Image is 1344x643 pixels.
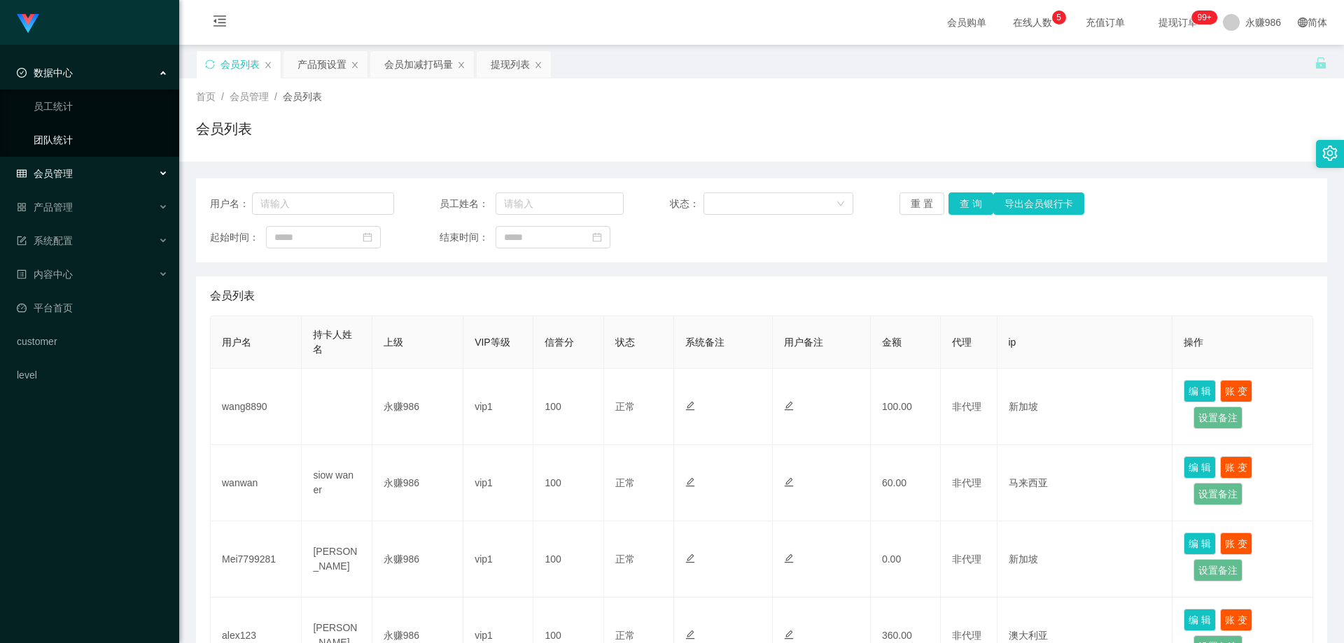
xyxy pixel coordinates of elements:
[1220,380,1252,402] button: 账 变
[463,445,533,521] td: vip1
[1315,57,1327,69] i: 图标: unlock
[297,51,346,78] div: 产品预设置
[615,477,635,488] span: 正常
[17,202,73,213] span: 产品管理
[440,197,496,211] span: 员工姓名：
[615,401,635,412] span: 正常
[948,192,993,215] button: 查 询
[17,168,73,179] span: 会员管理
[220,51,260,78] div: 会员列表
[1151,17,1205,27] span: 提现订单
[871,369,941,445] td: 100.00
[384,51,453,78] div: 会员加减打码量
[17,236,27,246] i: 图标: form
[592,232,602,242] i: 图标: calendar
[283,91,322,102] span: 会员列表
[993,192,1084,215] button: 导出会员银行卡
[997,369,1173,445] td: 新加坡
[1193,559,1242,581] button: 设置备注
[1184,337,1203,348] span: 操作
[17,361,168,389] a: level
[784,401,794,411] i: 图标: edit
[440,230,496,245] span: 结束时间：
[685,553,695,563] i: 图标: edit
[1322,146,1338,161] i: 图标: setting
[1009,337,1016,348] span: ip
[372,521,463,598] td: 永赚986
[952,553,981,565] span: 非代理
[17,327,168,355] a: customer
[196,118,252,139] h1: 会员列表
[1193,407,1242,429] button: 设置备注
[899,192,944,215] button: 重 置
[533,521,603,598] td: 100
[463,369,533,445] td: vip1
[1184,609,1216,631] button: 编 辑
[274,91,277,102] span: /
[1193,483,1242,505] button: 设置备注
[17,294,168,322] a: 图标: dashboard平台首页
[496,192,624,215] input: 请输入
[196,1,244,45] i: 图标: menu-fold
[685,477,695,487] i: 图标: edit
[457,61,465,69] i: 图标: close
[784,553,794,563] i: 图标: edit
[222,337,251,348] span: 用户名
[363,232,372,242] i: 图标: calendar
[615,553,635,565] span: 正常
[1220,456,1252,479] button: 账 变
[1184,380,1216,402] button: 编 辑
[34,126,168,154] a: 团队统计
[313,329,352,355] span: 持卡人姓名
[211,369,302,445] td: wang8890
[17,235,73,246] span: 系统配置
[384,337,403,348] span: 上级
[1184,456,1216,479] button: 编 辑
[670,197,704,211] span: 状态：
[463,521,533,598] td: vip1
[615,630,635,641] span: 正常
[221,91,224,102] span: /
[1056,10,1061,24] p: 5
[1220,532,1252,555] button: 账 变
[196,91,216,102] span: 首页
[475,337,510,348] span: VIP等级
[211,445,302,521] td: wanwan
[685,337,724,348] span: 系统备注
[372,369,463,445] td: 永赚986
[252,192,394,215] input: 请输入
[534,61,542,69] i: 图标: close
[17,14,39,34] img: logo.9652507e.png
[533,369,603,445] td: 100
[17,269,73,280] span: 内容中心
[952,401,981,412] span: 非代理
[1220,609,1252,631] button: 账 变
[615,337,635,348] span: 状态
[685,630,695,640] i: 图标: edit
[784,630,794,640] i: 图标: edit
[17,169,27,178] i: 图标: table
[17,202,27,212] i: 图标: appstore-o
[533,445,603,521] td: 100
[1184,532,1216,555] button: 编 辑
[17,68,27,78] i: 图标: check-circle-o
[491,51,530,78] div: 提现列表
[882,337,902,348] span: 金额
[372,445,463,521] td: 永赚986
[1006,17,1059,27] span: 在线人数
[264,61,272,69] i: 图标: close
[1079,17,1132,27] span: 充值订单
[685,401,695,411] i: 图标: edit
[952,630,981,641] span: 非代理
[997,445,1173,521] td: 马来西亚
[210,197,252,211] span: 用户名：
[17,67,73,78] span: 数据中心
[952,477,981,488] span: 非代理
[34,92,168,120] a: 员工统计
[784,477,794,487] i: 图标: edit
[871,521,941,598] td: 0.00
[1298,17,1308,27] i: 图标: global
[1052,10,1066,24] sup: 5
[302,445,372,521] td: siow wan er
[952,337,972,348] span: 代理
